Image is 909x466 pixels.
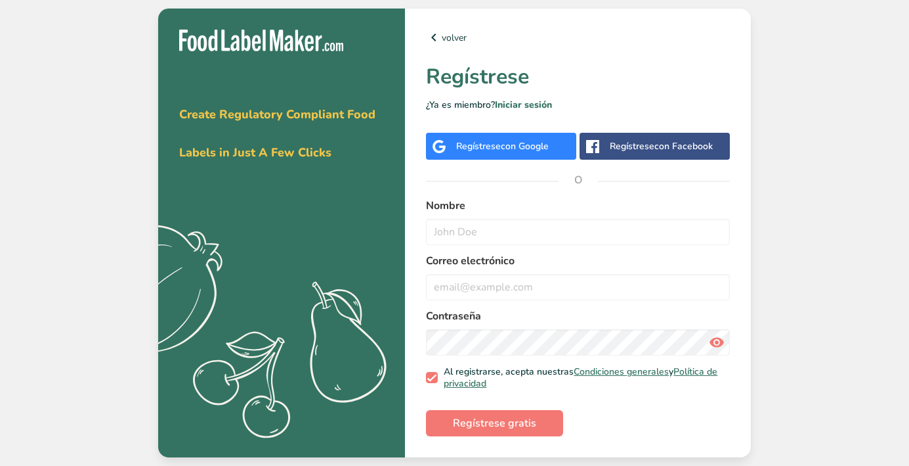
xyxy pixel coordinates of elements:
[495,99,552,111] a: Iniciar sesión
[426,308,730,324] label: Contraseña
[426,198,730,214] label: Nombre
[426,274,730,300] input: email@example.com
[610,139,713,153] div: Regístrese
[453,415,536,431] span: Regístrese gratis
[501,140,549,152] span: con Google
[179,106,375,160] span: Create Regulatory Compliant Food Labels in Just A Few Clicks
[654,140,713,152] span: con Facebook
[456,139,549,153] div: Regístrese
[179,30,343,51] img: Food Label Maker
[438,366,725,389] span: Al registrarse, acepta nuestras y
[426,219,730,245] input: John Doe
[426,98,730,112] p: ¿Ya es miembro?
[574,365,669,378] a: Condiciones generales
[426,61,730,93] h1: Regístrese
[444,365,717,390] a: Política de privacidad
[426,410,563,436] button: Regístrese gratis
[426,253,730,269] label: Correo electrónico
[426,30,730,45] a: volver
[559,160,598,200] span: O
